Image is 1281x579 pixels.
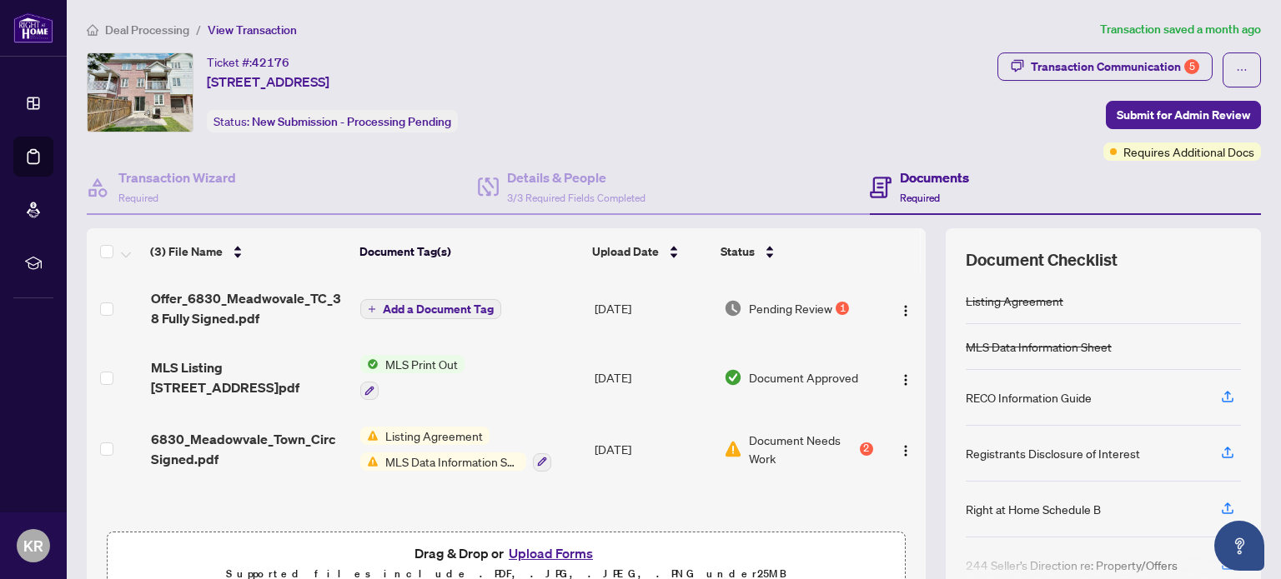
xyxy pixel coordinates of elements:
button: Status IconMLS Print Out [360,355,465,400]
div: Right at Home Schedule B [966,500,1101,518]
span: Requires Additional Docs [1123,142,1254,161]
img: Document Status [724,368,742,387]
span: Pending Review [749,299,832,317]
div: 244 Seller’s Direction re: Property/Offers [966,556,1178,574]
h4: Documents [900,167,969,187]
span: Submit for Admin Review [1117,102,1250,128]
div: 1 [836,302,849,315]
span: KR [23,534,43,557]
li: / [196,20,201,39]
button: Logo [892,295,919,322]
td: [DATE] [588,275,718,342]
button: Logo [892,364,919,391]
th: Document Tag(s) [353,228,585,275]
span: MLS Listing [STREET_ADDRESS]pdf [151,357,348,397]
h4: Transaction Wizard [118,167,236,187]
button: Status IconListing AgreementStatus IconMLS Data Information Sheet [360,427,551,472]
span: Drag & Drop or [414,542,598,564]
th: Status [714,228,875,275]
img: Document Status [724,299,742,317]
th: (3) File Name [143,228,352,275]
article: Transaction saved a month ago [1100,20,1261,39]
img: Status Icon [360,427,379,445]
div: Ticket #: [207,52,289,72]
span: ellipsis [1236,64,1248,76]
img: Logo [899,373,912,387]
button: Add a Document Tag [360,298,501,320]
div: 5 [1184,59,1199,74]
span: Add a Document Tag [383,303,494,315]
img: IMG-W12245837_1.jpg [88,53,193,132]
span: 6830_Meadowvale_Town_Circ Signed.pdf [151,429,348,469]
button: Add a Document Tag [360,299,501,319]
span: Document Approved [749,368,858,387]
div: RECO Information Guide [966,388,1092,407]
span: Required [900,192,940,204]
img: logo [13,12,53,43]
button: Logo [892,436,919,462]
span: [STREET_ADDRESS] [207,72,329,92]
button: Open asap [1214,521,1264,571]
span: plus [368,305,376,313]
span: Listing Agreement [379,427,490,445]
span: Status [721,242,755,261]
span: MLS Data Information Sheet [379,452,526,471]
div: Status: [207,110,458,132]
div: Registrants Disclosure of Interest [966,444,1140,462]
div: Transaction Communication [1031,53,1199,80]
td: [DATE] [588,342,718,413]
td: [DATE] [588,413,718,485]
button: Transaction Communication5 [997,52,1213,81]
span: home [87,24,98,36]
th: Upload Date [585,228,715,275]
span: Upload Date [592,242,659,261]
span: MLS Print Out [379,355,465,373]
span: 3/3 Required Fields Completed [507,192,646,204]
span: (3) File Name [150,242,223,261]
span: Deal Processing [105,22,189,37]
img: Logo [899,304,912,317]
span: Document Checklist [966,248,1118,272]
div: Listing Agreement [966,292,1063,310]
div: 2 [860,442,873,456]
img: Logo [899,444,912,457]
div: MLS Data Information Sheet [966,337,1112,356]
img: Document Status [724,440,742,458]
img: Status Icon [360,355,379,373]
span: Offer_6830_Meadwovale_TC_38 Fully Signed.pdf [151,288,348,328]
button: Upload Forms [504,542,598,564]
button: Submit for Admin Review [1106,101,1261,129]
h4: Details & People [507,167,646,187]
span: 42176 [252,55,289,70]
span: Required [118,192,158,204]
span: View Transaction [208,22,297,37]
span: Document Needs Work [749,431,857,467]
img: Status Icon [360,452,379,471]
span: New Submission - Processing Pending [252,114,451,129]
